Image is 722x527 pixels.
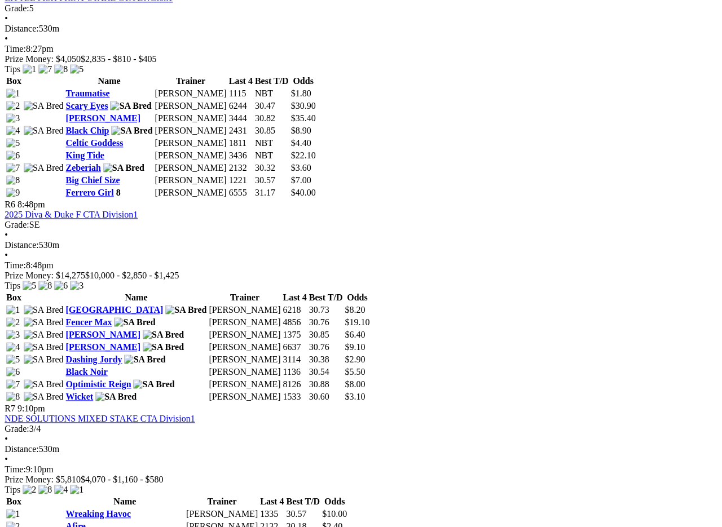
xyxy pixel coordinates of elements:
[65,126,109,135] a: Black Chip
[5,281,20,290] span: Tips
[345,355,365,364] span: $2.90
[345,330,365,339] span: $6.40
[345,317,369,327] span: $19.10
[154,150,227,161] td: [PERSON_NAME]
[5,444,717,454] div: 530m
[6,126,20,136] img: 4
[65,342,140,352] a: [PERSON_NAME]
[5,14,8,23] span: •
[282,379,307,390] td: 8126
[228,113,253,124] td: 3444
[6,330,20,340] img: 3
[345,392,365,401] span: $3.10
[70,64,83,74] img: 5
[65,138,123,148] a: Celtic Goddess
[309,391,344,402] td: 30.60
[228,76,253,87] th: Last 4
[290,188,315,197] span: $40.00
[345,367,365,377] span: $5.50
[5,200,15,209] span: R6
[5,54,717,64] div: Prize Money: $4,050
[208,292,281,303] th: Trainer
[309,317,344,328] td: 30.76
[282,317,307,328] td: 4856
[5,34,8,43] span: •
[65,163,100,172] a: Zeberiah
[6,188,20,198] img: 9
[143,330,184,340] img: SA Bred
[254,88,289,99] td: NBT
[309,379,344,390] td: 30.88
[344,292,370,303] th: Odds
[154,187,227,198] td: [PERSON_NAME]
[282,292,307,303] th: Last 4
[133,379,174,389] img: SA Bred
[38,281,52,291] img: 8
[154,88,227,99] td: [PERSON_NAME]
[259,496,284,507] th: Last 4
[54,64,68,74] img: 8
[345,379,365,389] span: $8.00
[254,150,289,161] td: NBT
[5,250,8,260] span: •
[6,150,20,161] img: 6
[254,125,289,136] td: 30.85
[114,317,155,327] img: SA Bred
[5,3,29,13] span: Grade:
[6,392,20,402] img: 8
[24,392,64,402] img: SA Bred
[254,76,289,87] th: Best T/D
[65,175,120,185] a: Big Chief Size
[282,354,307,365] td: 3114
[5,271,717,281] div: Prize Money: $14,275
[254,100,289,112] td: 30.47
[6,497,21,506] span: Box
[23,64,36,74] img: 1
[254,162,289,174] td: 30.32
[285,508,320,520] td: 30.57
[290,113,315,123] span: $35.40
[5,220,29,229] span: Grade:
[17,200,45,209] span: 8:48pm
[5,414,195,423] a: NDE SOLUTIONS MIXED STAKE CTA Division1
[309,354,344,365] td: 30.38
[228,150,253,161] td: 3436
[290,126,311,135] span: $8.90
[154,113,227,124] td: [PERSON_NAME]
[186,508,258,520] td: [PERSON_NAME]
[65,317,112,327] a: Fencer Max
[65,355,122,364] a: Dashing Jordy
[5,44,717,54] div: 8:27pm
[290,138,311,148] span: $4.40
[5,220,717,230] div: SE
[103,163,144,173] img: SA Bred
[65,509,130,519] a: Wreaking Havoc
[6,76,21,86] span: Box
[5,404,15,413] span: R7
[6,293,21,302] span: Box
[5,210,138,219] a: 2025 Diva & Duke F CTA Division1
[5,485,20,494] span: Tips
[309,292,344,303] th: Best T/D
[111,126,152,136] img: SA Bred
[65,101,108,110] a: Scary Eyes
[5,444,38,454] span: Distance:
[6,163,20,173] img: 7
[5,24,38,33] span: Distance:
[228,187,253,198] td: 6555
[38,485,52,495] img: 8
[5,260,26,270] span: Time:
[65,496,184,507] th: Name
[124,355,165,365] img: SA Bred
[228,100,253,112] td: 6244
[322,496,347,507] th: Odds
[309,304,344,316] td: 30.73
[5,464,26,474] span: Time:
[259,508,284,520] td: 1335
[65,379,131,389] a: Optimistic Reign
[65,188,113,197] a: Ferrero Girl
[5,464,717,475] div: 9:10pm
[228,88,253,99] td: 1115
[290,150,315,160] span: $22.10
[282,304,307,316] td: 6218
